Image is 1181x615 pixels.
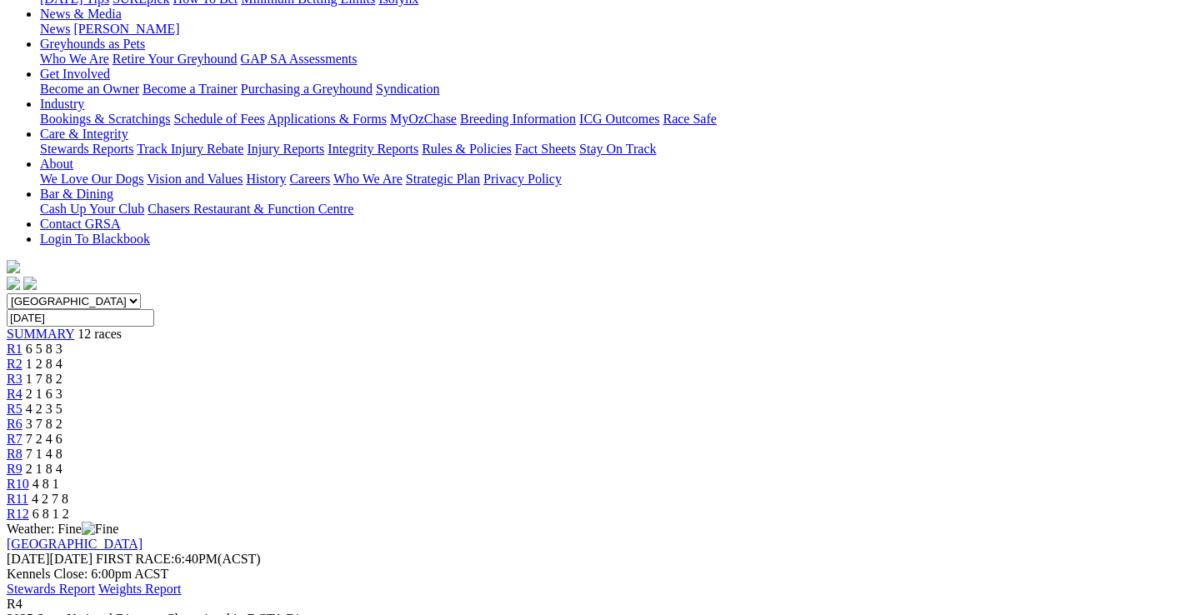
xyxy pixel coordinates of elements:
[26,342,63,356] span: 6 5 8 3
[7,402,23,416] a: R5
[40,127,128,141] a: Care & Integrity
[663,112,716,126] a: Race Safe
[26,402,63,416] span: 4 2 3 5
[26,462,63,476] span: 2 1 8 4
[143,82,238,96] a: Become a Trainer
[289,172,330,186] a: Careers
[26,387,63,401] span: 2 1 6 3
[40,202,1174,217] div: Bar & Dining
[40,172,143,186] a: We Love Our Dogs
[32,492,68,506] span: 4 2 7 8
[7,387,23,401] a: R4
[460,112,576,126] a: Breeding Information
[247,142,324,156] a: Injury Reports
[98,582,182,596] a: Weights Report
[40,67,110,81] a: Get Involved
[147,172,243,186] a: Vision and Values
[7,277,20,290] img: facebook.svg
[390,112,457,126] a: MyOzChase
[328,142,418,156] a: Integrity Reports
[26,447,63,461] span: 7 1 4 8
[40,7,122,21] a: News & Media
[7,522,118,536] span: Weather: Fine
[40,217,120,231] a: Contact GRSA
[40,97,84,111] a: Industry
[40,157,73,171] a: About
[40,232,150,246] a: Login To Blackbook
[7,417,23,431] a: R6
[40,112,1174,127] div: Industry
[40,202,144,216] a: Cash Up Your Club
[40,52,1174,67] div: Greyhounds as Pets
[40,37,145,51] a: Greyhounds as Pets
[40,172,1174,187] div: About
[40,82,1174,97] div: Get Involved
[7,260,20,273] img: logo-grsa-white.png
[7,567,1174,582] div: Kennels Close: 6:00pm ACST
[483,172,562,186] a: Privacy Policy
[268,112,387,126] a: Applications & Forms
[7,432,23,446] a: R7
[7,552,50,566] span: [DATE]
[148,202,353,216] a: Chasers Restaurant & Function Centre
[40,187,113,201] a: Bar & Dining
[422,142,512,156] a: Rules & Policies
[40,22,1174,37] div: News & Media
[113,52,238,66] a: Retire Your Greyhound
[7,477,29,491] a: R10
[579,112,659,126] a: ICG Outcomes
[40,22,70,36] a: News
[40,142,1174,157] div: Care & Integrity
[40,112,170,126] a: Bookings & Scratchings
[333,172,403,186] a: Who We Are
[26,417,63,431] span: 3 7 8 2
[33,477,59,491] span: 4 8 1
[73,22,179,36] a: [PERSON_NAME]
[7,597,23,611] span: R4
[7,342,23,356] a: R1
[7,327,74,341] a: SUMMARY
[96,552,174,566] span: FIRST RACE:
[7,309,154,327] input: Select date
[7,357,23,371] a: R2
[137,142,243,156] a: Track Injury Rebate
[7,447,23,461] a: R8
[241,82,373,96] a: Purchasing a Greyhound
[23,277,37,290] img: twitter.svg
[82,522,118,537] img: Fine
[26,372,63,386] span: 1 7 8 2
[7,537,143,551] a: [GEOGRAPHIC_DATA]
[96,552,261,566] span: 6:40PM(ACST)
[7,372,23,386] a: R3
[7,582,95,596] a: Stewards Report
[40,142,133,156] a: Stewards Reports
[26,432,63,446] span: 7 2 4 6
[26,357,63,371] span: 1 2 8 4
[246,172,286,186] a: History
[7,492,28,506] a: R11
[7,462,23,476] a: R9
[33,507,69,521] span: 6 8 1 2
[7,552,93,566] span: [DATE]
[579,142,656,156] a: Stay On Track
[376,82,439,96] a: Syndication
[406,172,480,186] a: Strategic Plan
[241,52,358,66] a: GAP SA Assessments
[78,327,122,341] span: 12 races
[40,52,109,66] a: Who We Are
[173,112,264,126] a: Schedule of Fees
[7,507,29,521] a: R12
